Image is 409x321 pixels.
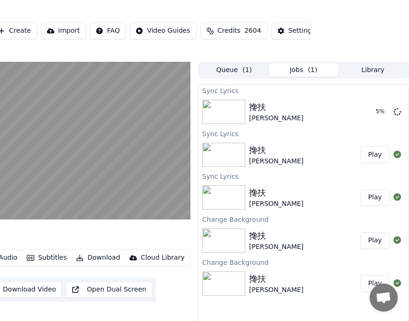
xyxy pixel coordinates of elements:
[288,26,315,36] div: Settings
[269,63,338,77] button: Jobs
[249,199,303,209] div: [PERSON_NAME]
[370,284,398,312] div: 打開聊天
[199,63,269,77] button: Queue
[129,22,196,39] button: Video Guides
[249,285,303,295] div: [PERSON_NAME]
[244,26,261,36] span: 2604
[198,256,409,268] div: Change Background
[249,144,303,157] div: 搀扶
[360,275,390,292] button: Play
[249,186,303,199] div: 搀扶
[249,157,303,166] div: [PERSON_NAME]
[242,66,252,75] span: ( 1 )
[249,242,303,252] div: [PERSON_NAME]
[249,101,303,114] div: 搀扶
[271,22,321,39] button: Settings
[338,63,408,77] button: Library
[41,22,86,39] button: Import
[376,108,390,116] div: 5 %
[249,272,303,285] div: 搀扶
[360,189,390,206] button: Play
[198,85,409,96] div: Sync Lyrics
[66,281,152,298] button: Open Dual Screen
[249,114,303,123] div: [PERSON_NAME]
[90,22,126,39] button: FAQ
[23,251,70,264] button: Subtitles
[198,128,409,139] div: Sync Lyrics
[360,146,390,163] button: Play
[200,22,267,39] button: Credits2604
[72,251,124,264] button: Download
[198,213,409,225] div: Change Background
[198,170,409,182] div: Sync Lyrics
[141,253,184,263] div: Cloud Library
[249,229,303,242] div: 搀扶
[218,26,241,36] span: Credits
[308,66,318,75] span: ( 1 )
[360,232,390,249] button: Play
